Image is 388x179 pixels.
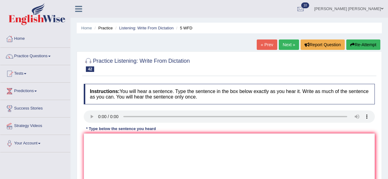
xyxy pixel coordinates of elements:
button: Re-Attempt [346,39,380,50]
a: Practice Questions [0,48,70,63]
a: Home [0,30,70,46]
span: 42 [86,66,94,72]
div: * Type below the sentence you heard [84,126,158,132]
h4: You will hear a sentence. Type the sentence in the box below exactly as you hear it. Write as muc... [84,84,375,104]
h2: Practice Listening: Write From Dictation [84,57,190,72]
a: Tests [0,65,70,80]
a: Home [81,26,92,30]
li: Practice [93,25,113,31]
button: Report Question [301,39,345,50]
a: Next » [279,39,299,50]
li: 5 WFD [175,25,193,31]
a: Strategy Videos [0,117,70,133]
a: Success Stories [0,100,70,115]
span: 10 [301,2,309,8]
a: Your Account [0,135,70,150]
a: Listening: Write From Dictation [119,26,174,30]
a: Predictions [0,83,70,98]
b: Instructions: [90,89,120,94]
a: « Prev [257,39,277,50]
